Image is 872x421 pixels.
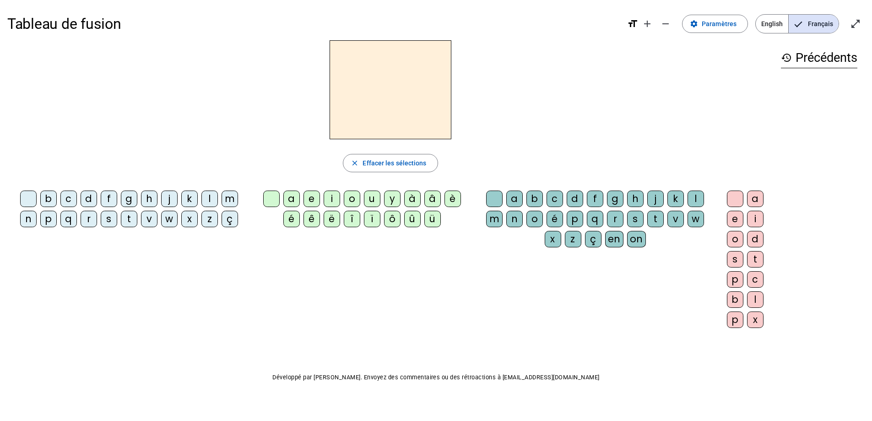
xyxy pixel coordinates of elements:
div: a [506,191,523,207]
div: w [688,211,704,227]
div: a [283,191,300,207]
span: English [756,15,788,33]
div: k [181,191,198,207]
div: m [486,211,503,227]
div: t [121,211,137,227]
div: à [404,191,421,207]
div: ë [324,211,340,227]
div: n [506,211,523,227]
div: g [607,191,623,207]
div: x [545,231,561,247]
div: w [161,211,178,227]
h1: Tableau de fusion [7,9,620,38]
div: k [667,191,684,207]
div: h [141,191,157,207]
div: ç [222,211,238,227]
p: Développé par [PERSON_NAME]. Envoyez des commentaires ou des rétroactions à [EMAIL_ADDRESS][DOMAI... [7,372,865,383]
mat-icon: format_size [627,18,638,29]
div: c [747,271,764,288]
div: y [384,191,401,207]
mat-button-toggle-group: Language selection [755,14,839,33]
div: p [567,211,583,227]
div: ô [384,211,401,227]
mat-icon: settings [690,20,698,28]
div: x [747,312,764,328]
button: Paramètres [682,15,748,33]
div: o [526,211,543,227]
div: d [81,191,97,207]
div: p [727,271,743,288]
button: Augmenter la taille de la police [638,15,656,33]
div: l [688,191,704,207]
div: e [727,211,743,227]
div: b [526,191,543,207]
div: v [667,211,684,227]
div: on [627,231,646,247]
div: r [607,211,623,227]
div: p [40,211,57,227]
div: b [727,291,743,308]
div: q [587,211,603,227]
div: en [605,231,623,247]
div: x [181,211,198,227]
div: o [727,231,743,247]
div: l [747,291,764,308]
div: q [60,211,77,227]
div: ê [303,211,320,227]
div: g [121,191,137,207]
div: o [344,191,360,207]
div: è [444,191,461,207]
div: i [324,191,340,207]
mat-icon: open_in_full [850,18,861,29]
div: j [647,191,664,207]
div: p [727,312,743,328]
div: â [424,191,441,207]
span: Paramètres [702,18,737,29]
mat-icon: history [781,52,792,63]
div: i [747,211,764,227]
div: z [201,211,218,227]
div: t [647,211,664,227]
h3: Précédents [781,48,857,68]
button: Diminuer la taille de la police [656,15,675,33]
div: t [747,251,764,268]
div: ü [424,211,441,227]
div: d [567,191,583,207]
span: Français [789,15,839,33]
div: e [303,191,320,207]
div: u [364,191,380,207]
div: b [40,191,57,207]
div: s [727,251,743,268]
mat-icon: remove [660,18,671,29]
div: s [627,211,644,227]
div: s [101,211,117,227]
div: l [201,191,218,207]
div: f [101,191,117,207]
div: é [547,211,563,227]
mat-icon: add [642,18,653,29]
div: û [404,211,421,227]
div: f [587,191,603,207]
div: ç [585,231,601,247]
div: m [222,191,238,207]
div: a [747,191,764,207]
div: c [60,191,77,207]
div: î [344,211,360,227]
div: v [141,211,157,227]
div: z [565,231,581,247]
span: Effacer les sélections [363,158,426,169]
div: j [161,191,178,207]
div: é [283,211,300,227]
div: n [20,211,37,227]
div: h [627,191,644,207]
button: Effacer les sélections [343,154,438,172]
div: d [747,231,764,247]
div: c [547,191,563,207]
div: ï [364,211,380,227]
div: r [81,211,97,227]
mat-icon: close [351,159,359,167]
button: Entrer en plein écran [846,15,865,33]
